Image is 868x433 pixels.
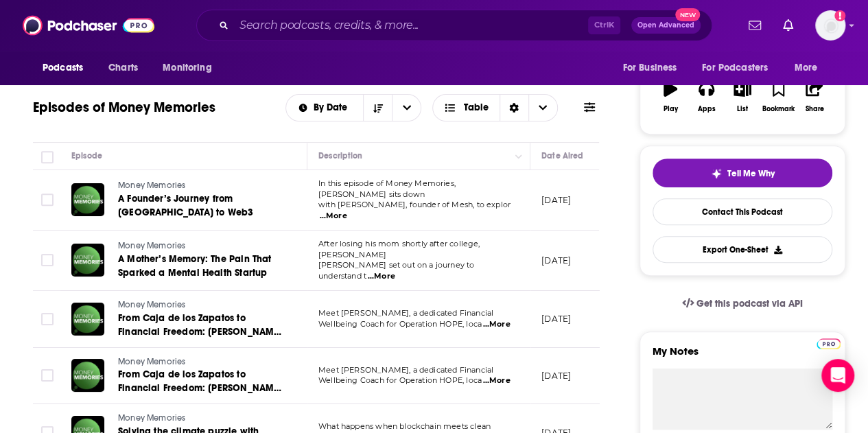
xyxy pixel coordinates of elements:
div: Episode [71,148,102,164]
label: My Notes [653,344,832,368]
span: Money Memories [118,413,185,423]
button: open menu [693,55,788,81]
span: Tell Me Why [727,168,775,179]
a: Money Memories [118,240,283,253]
button: open menu [286,103,364,113]
span: Toggle select row [41,254,54,266]
span: By Date [314,103,352,113]
span: Money Memories [118,180,185,190]
span: A Founder’s Journey from [GEOGRAPHIC_DATA] to Web3 [118,193,253,218]
img: Podchaser Pro [817,338,841,349]
span: Get this podcast via API [696,298,803,309]
div: Date Aired [541,148,583,164]
button: open menu [153,55,229,81]
span: Table [464,103,489,113]
button: open menu [392,95,421,121]
span: ...More [482,319,510,330]
span: Charts [108,58,138,78]
button: Show profile menu [815,10,845,40]
span: What happens when blockchain meets clean [318,421,491,431]
a: From Caja de los Zapatos to Financial Freedom: [PERSON_NAME] Journey with Operation Hope [Archive] [118,368,283,395]
span: Podcasts [43,58,83,78]
a: A Mother’s Memory: The Pain That Sparked a Mental Health Startup [118,253,283,280]
button: open menu [33,55,101,81]
span: Toggle select row [41,194,54,206]
div: List [737,105,748,113]
img: Podchaser - Follow, Share and Rate Podcasts [23,12,154,38]
span: [PERSON_NAME] set out on a journey to understand t [318,260,474,281]
a: Money Memories [118,299,283,312]
button: Choose View [432,94,558,121]
span: Wellbeing Coach for Operation HOPE, loca [318,375,482,385]
span: Logged in as HavasAlexa [815,10,845,40]
span: Money Memories [118,300,185,309]
span: New [675,8,700,21]
button: Export One-Sheet [653,236,832,263]
a: Contact This Podcast [653,198,832,225]
p: [DATE] [541,255,571,266]
a: Money Memories [118,412,283,425]
span: Money Memories [118,357,185,366]
img: tell me why sparkle [711,168,722,179]
button: open menu [785,55,835,81]
div: Sort Direction [500,95,528,121]
button: Play [653,72,688,121]
span: Monitoring [163,58,211,78]
div: Open Intercom Messenger [821,359,854,392]
button: Apps [688,72,724,121]
a: A Founder’s Journey from [GEOGRAPHIC_DATA] to Web3 [118,192,283,220]
p: [DATE] [541,194,571,206]
a: Charts [99,55,146,81]
button: Open AdvancedNew [631,17,701,34]
button: Bookmark [760,72,796,121]
input: Search podcasts, credits, & more... [234,14,588,36]
h2: Choose List sort [285,94,422,121]
span: A Mother’s Memory: The Pain That Sparked a Mental Health Startup [118,253,271,279]
a: Show notifications dropdown [777,14,799,37]
span: More [795,58,818,78]
span: Money Memories [118,241,185,250]
span: From Caja de los Zapatos to Financial Freedom: [PERSON_NAME] Journey with Operation Hope [Archive] [118,312,282,365]
button: tell me why sparkleTell Me Why [653,159,832,187]
img: User Profile [815,10,845,40]
span: ...More [482,375,510,386]
a: Pro website [817,336,841,349]
span: Open Advanced [637,22,694,29]
div: Bookmark [762,105,795,113]
a: Money Memories [118,180,283,192]
div: Play [664,105,678,113]
span: Wellbeing Coach for Operation HOPE, loca [318,319,482,329]
button: List [725,72,760,121]
span: Toggle select row [41,369,54,382]
svg: Add a profile image [834,10,845,21]
span: Toggle select row [41,313,54,325]
a: Money Memories [118,356,283,368]
div: Apps [698,105,716,113]
div: Search podcasts, credits, & more... [196,10,712,41]
p: [DATE] [541,370,571,382]
button: Column Actions [511,148,527,165]
button: Sort Direction [363,95,392,121]
span: ...More [320,211,347,222]
span: with [PERSON_NAME], founder of Mesh, to explor [318,200,511,209]
a: Show notifications dropdown [743,14,766,37]
button: open menu [613,55,694,81]
p: [DATE] [541,313,571,325]
span: Meet [PERSON_NAME], a dedicated Financial [318,365,493,375]
span: From Caja de los Zapatos to Financial Freedom: [PERSON_NAME] Journey with Operation Hope [Archive] [118,368,282,421]
span: Ctrl K [588,16,620,34]
button: Share [797,72,832,121]
h1: Episodes of Money Memories [33,99,215,116]
span: For Business [622,58,677,78]
div: Share [805,105,823,113]
span: After losing his mom shortly after college, [PERSON_NAME] [318,239,480,259]
span: ...More [368,271,395,282]
div: Description [318,148,362,164]
span: For Podcasters [702,58,768,78]
span: Meet [PERSON_NAME], a dedicated Financial [318,308,493,318]
a: Get this podcast via API [671,287,814,320]
a: From Caja de los Zapatos to Financial Freedom: [PERSON_NAME] Journey with Operation Hope [Archive] [118,312,283,339]
span: In this episode of Money Memories, [PERSON_NAME] sits down [318,178,456,199]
